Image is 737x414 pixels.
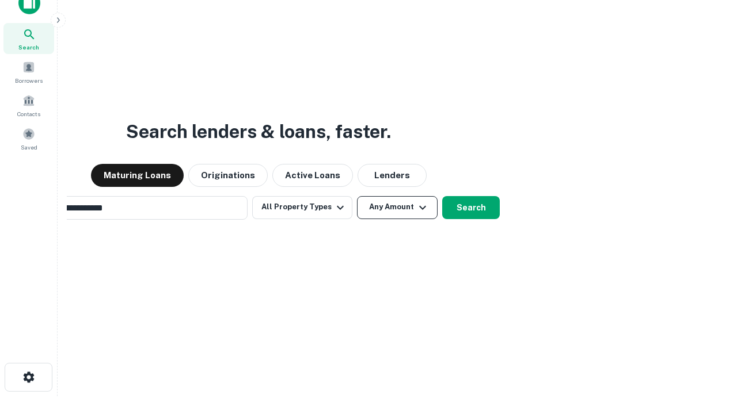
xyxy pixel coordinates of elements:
button: All Property Types [252,196,352,219]
span: Contacts [17,109,40,118]
span: Search [18,43,39,52]
button: Active Loans [272,164,353,187]
a: Search [3,23,54,54]
button: Search [442,196,500,219]
span: Borrowers [15,76,43,85]
a: Saved [3,123,54,154]
a: Borrowers [3,56,54,87]
h3: Search lenders & loans, faster. [126,118,391,145]
button: Maturing Loans [91,164,184,187]
span: Saved [21,143,37,152]
iframe: Chat Widget [679,322,737,377]
button: Lenders [358,164,427,187]
a: Contacts [3,90,54,121]
button: Any Amount [357,196,438,219]
button: Originations [188,164,268,187]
